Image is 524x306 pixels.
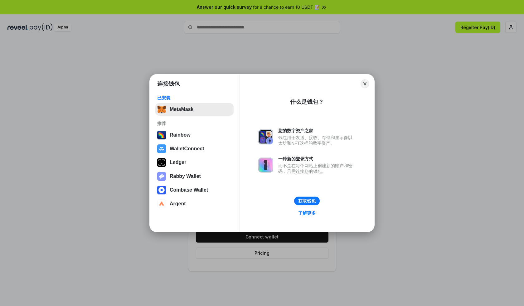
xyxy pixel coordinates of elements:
[294,209,319,217] a: 了解更多
[157,105,166,114] img: svg+xml,%3Csvg%20fill%3D%22none%22%20height%3D%2233%22%20viewBox%3D%220%200%2035%2033%22%20width%...
[157,199,166,208] img: svg+xml,%3Csvg%20width%3D%2228%22%20height%3D%2228%22%20viewBox%3D%220%200%2028%2028%22%20fill%3D...
[155,184,234,196] button: Coinbase Wallet
[170,187,208,193] div: Coinbase Wallet
[157,172,166,181] img: svg+xml,%3Csvg%20xmlns%3D%22http%3A%2F%2Fwww.w3.org%2F2000%2Fsvg%22%20fill%3D%22none%22%20viewBox...
[170,173,201,179] div: Rabby Wallet
[278,135,356,146] div: 钱包用于发送、接收、存储和显示像以太坊和NFT这样的数字资产。
[155,143,234,155] button: WalletConnect
[157,121,232,126] div: 推荐
[298,198,316,204] div: 获取钱包
[170,160,186,165] div: Ledger
[258,129,273,144] img: svg+xml,%3Csvg%20xmlns%3D%22http%3A%2F%2Fwww.w3.org%2F2000%2Fsvg%22%20fill%3D%22none%22%20viewBox...
[170,132,191,138] div: Rainbow
[170,146,204,152] div: WalletConnect
[298,210,316,216] div: 了解更多
[157,144,166,153] img: svg+xml,%3Csvg%20width%3D%2228%22%20height%3D%2228%22%20viewBox%3D%220%200%2028%2028%22%20fill%3D...
[170,201,186,207] div: Argent
[155,170,234,183] button: Rabby Wallet
[157,186,166,194] img: svg+xml,%3Csvg%20width%3D%2228%22%20height%3D%2228%22%20viewBox%3D%220%200%2028%2028%22%20fill%3D...
[155,129,234,141] button: Rainbow
[157,80,180,88] h1: 连接钱包
[294,197,320,205] button: 获取钱包
[157,158,166,167] img: svg+xml,%3Csvg%20xmlns%3D%22http%3A%2F%2Fwww.w3.org%2F2000%2Fsvg%22%20width%3D%2228%22%20height%3...
[290,98,324,106] div: 什么是钱包？
[278,156,356,162] div: 一种新的登录方式
[155,103,234,116] button: MetaMask
[155,156,234,169] button: Ledger
[155,198,234,210] button: Argent
[361,79,369,88] button: Close
[157,95,232,101] div: 已安装
[157,131,166,139] img: svg+xml,%3Csvg%20width%3D%22120%22%20height%3D%22120%22%20viewBox%3D%220%200%20120%20120%22%20fil...
[278,163,356,174] div: 而不是在每个网站上创建新的账户和密码，只需连接您的钱包。
[258,158,273,173] img: svg+xml,%3Csvg%20xmlns%3D%22http%3A%2F%2Fwww.w3.org%2F2000%2Fsvg%22%20fill%3D%22none%22%20viewBox...
[278,128,356,133] div: 您的数字资产之家
[170,107,193,112] div: MetaMask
